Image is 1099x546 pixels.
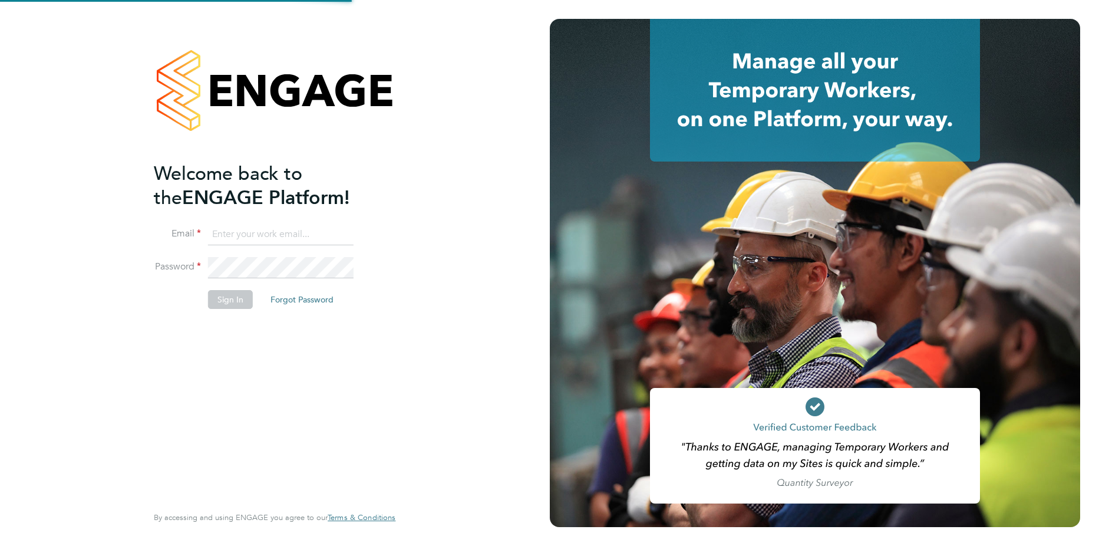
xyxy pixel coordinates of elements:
[154,512,395,522] span: By accessing and using ENGAGE you agree to our
[154,162,302,209] span: Welcome back to the
[154,228,201,240] label: Email
[328,512,395,522] span: Terms & Conditions
[328,513,395,522] a: Terms & Conditions
[261,290,343,309] button: Forgot Password
[208,224,354,245] input: Enter your work email...
[154,261,201,273] label: Password
[208,290,253,309] button: Sign In
[154,162,384,210] h2: ENGAGE Platform!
